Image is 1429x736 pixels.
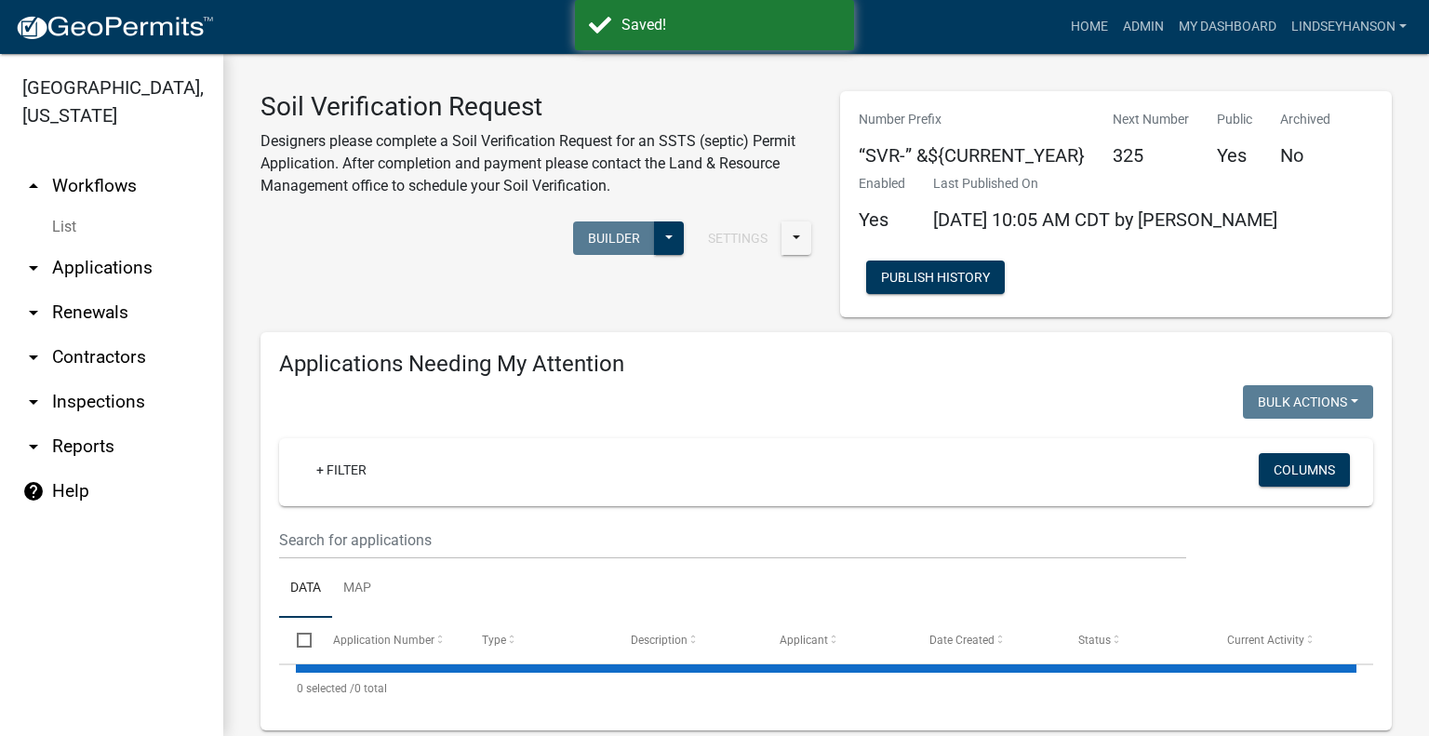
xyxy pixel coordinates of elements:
span: Applicant [780,634,828,647]
span: Current Activity [1227,634,1304,647]
p: Public [1217,110,1252,129]
datatable-header-cell: Current Activity [1209,618,1358,662]
button: Settings [693,221,782,255]
a: + Filter [301,453,381,487]
p: Number Prefix [859,110,1085,129]
h5: 325 [1113,144,1189,167]
p: Last Published On [933,174,1277,194]
div: Saved! [621,14,840,36]
h5: No [1280,144,1330,167]
a: Map [332,559,382,619]
span: 0 selected / [297,682,354,695]
h5: Yes [1217,144,1252,167]
span: Application Number [333,634,434,647]
button: Bulk Actions [1243,385,1373,419]
button: Columns [1259,453,1350,487]
datatable-header-cell: Application Number [314,618,463,662]
p: Archived [1280,110,1330,129]
wm-modal-confirm: Workflow Publish History [866,272,1005,287]
button: Builder [573,221,655,255]
span: Description [631,634,688,647]
datatable-header-cell: Status [1061,618,1209,662]
i: arrow_drop_up [22,175,45,197]
p: Enabled [859,174,905,194]
datatable-header-cell: Description [613,618,762,662]
h4: Applications Needing My Attention [279,351,1373,378]
span: [DATE] 10:05 AM CDT by [PERSON_NAME] [933,208,1277,231]
input: Search for applications [279,521,1186,559]
datatable-header-cell: Applicant [762,618,911,662]
h5: Yes [859,208,905,231]
i: arrow_drop_down [22,257,45,279]
span: Status [1078,634,1111,647]
h3: Soil Verification Request [260,91,812,123]
p: Designers please complete a Soil Verification Request for an SSTS (septic) Permit Application. Af... [260,130,812,197]
i: arrow_drop_down [22,346,45,368]
datatable-header-cell: Type [464,618,613,662]
p: Next Number [1113,110,1189,129]
datatable-header-cell: Select [279,618,314,662]
button: Publish History [866,261,1005,294]
a: My Dashboard [1171,9,1284,45]
h5: “SVR-” &${CURRENT_YEAR} [859,144,1085,167]
span: Date Created [929,634,995,647]
i: arrow_drop_down [22,435,45,458]
i: arrow_drop_down [22,391,45,413]
a: Admin [1115,9,1171,45]
a: Home [1063,9,1115,45]
datatable-header-cell: Date Created [911,618,1060,662]
i: arrow_drop_down [22,301,45,324]
a: Lindseyhanson [1284,9,1414,45]
span: Type [482,634,506,647]
i: help [22,480,45,502]
a: Data [279,559,332,619]
div: 0 total [279,665,1373,712]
